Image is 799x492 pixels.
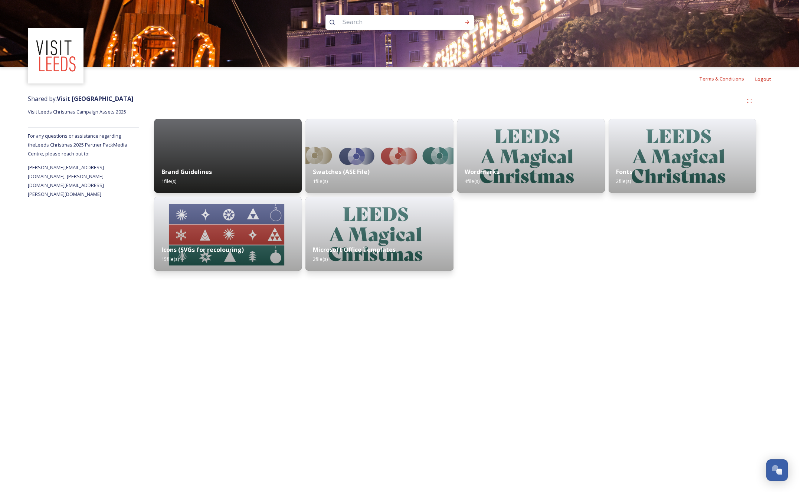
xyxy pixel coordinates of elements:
img: 44ebdd97-c03b-4b09-80e2-641fcc486b9e.jpg [305,119,453,193]
input: Search [339,14,441,30]
button: Open Chat [766,459,788,481]
img: download%20(3).png [29,29,83,83]
span: 4 file(s) [465,178,479,184]
strong: Brand Guidelines [161,168,212,176]
span: Terms & Conditions [699,75,744,82]
span: For any questions or assistance regarding the Leeds Christmas 2025 Partner Pack Media Centre, ple... [28,132,127,157]
span: 2 file(s) [616,178,631,184]
span: Logout [755,76,771,82]
strong: Fonts [616,168,632,176]
img: 8d573fa8-04df-4604-a1e0-01bf91b0694b.jpg [609,119,756,193]
span: 1 file(s) [161,178,176,184]
span: Shared by: [28,95,134,103]
span: 1 file(s) [313,178,328,184]
span: 2 file(s) [313,256,328,262]
span: [PERSON_NAME][EMAIL_ADDRESS][DOMAIN_NAME], [PERSON_NAME][DOMAIN_NAME][EMAIL_ADDRESS][PERSON_NAME]... [28,164,104,197]
img: e40fcdcf-c378-4ba9-a762-2f07f3a58024.jpg [154,197,302,271]
strong: Icons (SVGs for recolouring) [161,246,244,254]
strong: Visit [GEOGRAPHIC_DATA] [57,95,134,103]
span: Visit Leeds Christmas Campaign Assets 2025 [28,108,126,115]
img: 8d573fa8-04df-4604-a1e0-01bf91b0694b.jpg [457,119,605,193]
span: 15 file(s) [161,256,179,262]
strong: Swatches (ASE File) [313,168,370,176]
strong: Microsoft Office Templates [313,246,396,254]
a: Terms & Conditions [699,74,755,83]
strong: Wordmarks [465,168,499,176]
img: 8d573fa8-04df-4604-a1e0-01bf91b0694b.jpg [305,197,453,271]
